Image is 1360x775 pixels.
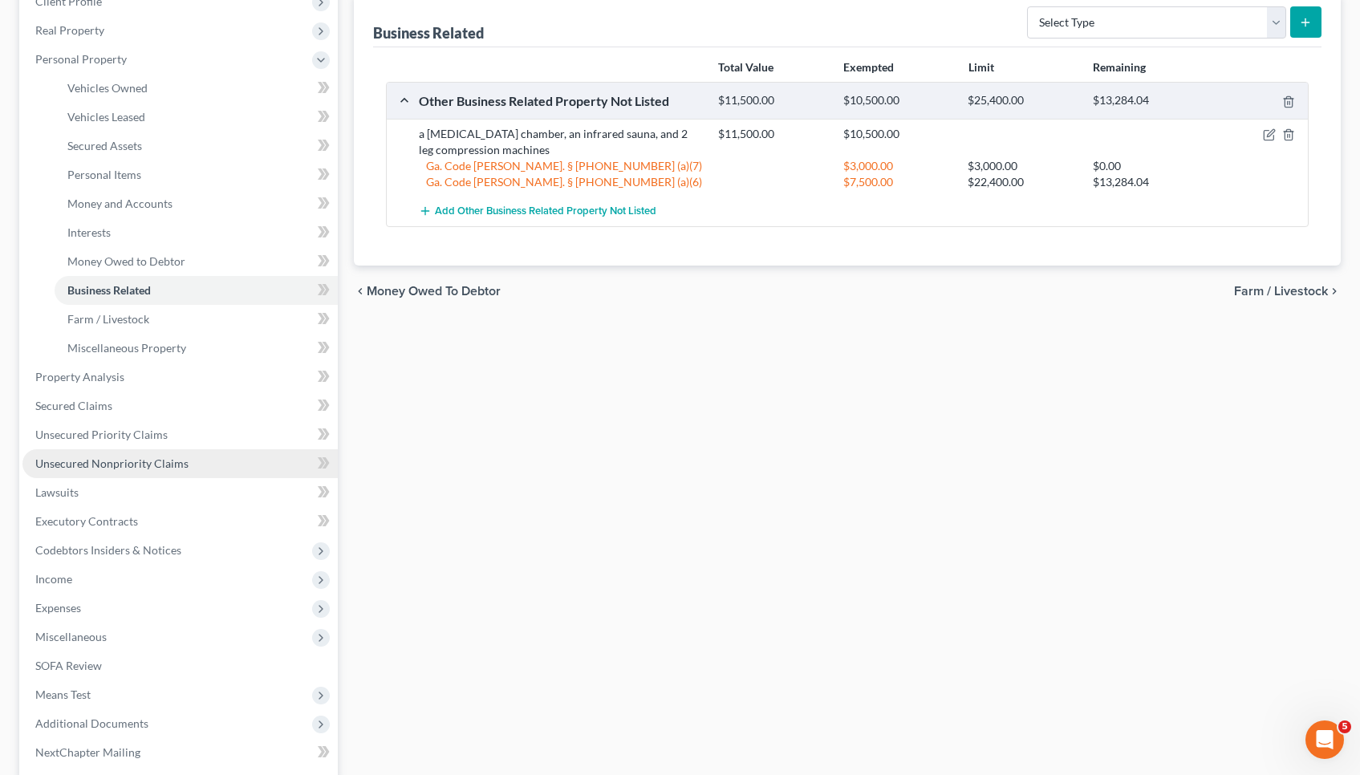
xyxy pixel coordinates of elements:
a: Unsecured Priority Claims [22,420,338,449]
a: Business Related [55,276,338,305]
div: $13,284.04 [1085,174,1210,190]
a: SOFA Review [22,651,338,680]
div: $3,000.00 [960,158,1085,174]
div: $3,000.00 [835,158,960,174]
div: Business Related [373,23,484,43]
div: Ga. Code [PERSON_NAME]. § [PHONE_NUMBER] (a)(6) [411,174,710,190]
span: Means Test [35,688,91,701]
a: Vehicles Owned [55,74,338,103]
a: Executory Contracts [22,507,338,536]
a: Unsecured Nonpriority Claims [22,449,338,478]
span: Personal Property [35,52,127,66]
div: $22,400.00 [960,174,1085,190]
a: Money and Accounts [55,189,338,218]
span: Income [35,572,72,586]
a: Miscellaneous Property [55,334,338,363]
span: Lawsuits [35,485,79,499]
span: Secured Claims [35,399,112,412]
span: Money and Accounts [67,197,173,210]
div: a [MEDICAL_DATA] chamber, an infrared sauna, and 2 leg compression machines [411,126,710,158]
span: Personal Items [67,168,141,181]
div: Other Business Related Property Not Listed [411,92,710,109]
button: Add Other Business Related Property Not Listed [419,197,656,226]
a: NextChapter Mailing [22,738,338,767]
a: Money Owed to Debtor [55,247,338,276]
strong: Limit [968,60,994,74]
span: Expenses [35,601,81,615]
strong: Exempted [843,60,894,74]
strong: Remaining [1093,60,1146,74]
a: Farm / Livestock [55,305,338,334]
span: NextChapter Mailing [35,745,140,759]
span: Unsecured Nonpriority Claims [35,456,189,470]
span: Executory Contracts [35,514,138,528]
span: Business Related [67,283,151,297]
a: Secured Claims [22,392,338,420]
span: Interests [67,225,111,239]
button: Farm / Livestock chevron_right [1234,285,1341,298]
span: Additional Documents [35,716,148,730]
span: Unsecured Priority Claims [35,428,168,441]
span: Secured Assets [67,139,142,152]
div: $10,500.00 [835,126,960,142]
div: $25,400.00 [960,93,1085,108]
a: Secured Assets [55,132,338,160]
a: Personal Items [55,160,338,189]
i: chevron_right [1328,285,1341,298]
span: Vehicles Owned [67,81,148,95]
span: 5 [1338,720,1351,733]
div: $11,500.00 [710,126,835,142]
iframe: Intercom live chat [1305,720,1344,759]
button: chevron_left Money Owed to Debtor [354,285,501,298]
span: Real Property [35,23,104,37]
span: Miscellaneous [35,630,107,643]
div: $13,284.04 [1085,93,1210,108]
span: Farm / Livestock [1234,285,1328,298]
div: $11,500.00 [710,93,835,108]
span: Codebtors Insiders & Notices [35,543,181,557]
span: Property Analysis [35,370,124,383]
a: Lawsuits [22,478,338,507]
a: Vehicles Leased [55,103,338,132]
span: Add Other Business Related Property Not Listed [435,205,656,218]
span: SOFA Review [35,659,102,672]
span: Money Owed to Debtor [367,285,501,298]
div: Ga. Code [PERSON_NAME]. § [PHONE_NUMBER] (a)(7) [411,158,710,174]
strong: Total Value [718,60,773,74]
div: $0.00 [1085,158,1210,174]
a: Interests [55,218,338,247]
span: Money Owed to Debtor [67,254,185,268]
span: Farm / Livestock [67,312,149,326]
span: Vehicles Leased [67,110,145,124]
div: $7,500.00 [835,174,960,190]
div: $10,500.00 [835,93,960,108]
i: chevron_left [354,285,367,298]
span: Miscellaneous Property [67,341,186,355]
a: Property Analysis [22,363,338,392]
